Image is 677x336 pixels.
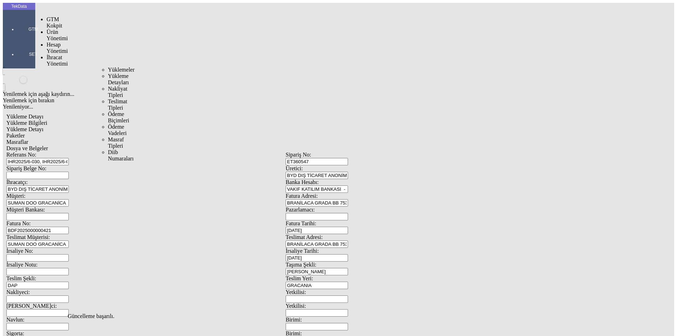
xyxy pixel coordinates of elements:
span: SET [23,51,44,57]
span: Diib Numaraları [108,149,134,161]
span: [PERSON_NAME]ci: [6,303,57,309]
span: Pazarlamacı: [286,207,315,213]
span: Yetkilisi: [286,289,306,295]
span: Paketler [6,133,25,139]
span: Teslimat Tipleri [108,98,127,111]
span: Masraflar [6,139,28,145]
span: Nakliyeci: [6,289,30,295]
span: Nakliyat Tipleri [108,86,127,98]
span: Teslim Yeri: [286,275,313,281]
span: Yüklemeler [108,67,135,73]
span: İhracat Yönetimi [47,54,68,67]
span: Teslimat Müşterisi: [6,234,50,240]
span: Dosya ve Belgeler [6,145,48,151]
span: Teslimat Adresi: [286,234,323,240]
div: Yenilemek için bırakın [3,97,568,104]
span: İrsaliye No: [6,248,33,254]
span: Navlun: [6,317,25,323]
div: Yenileniyor... [3,104,568,110]
span: Yükleme Detayı [6,114,43,120]
span: Ödeme Vadeleri [108,124,127,136]
span: Sipariş No: [286,152,311,158]
span: GTM Kokpit [47,16,62,29]
span: Referans No: [6,152,36,158]
span: Ödeme Biçimleri [108,111,129,123]
span: Sipariş Belge No: [6,165,47,171]
span: Fatura Adresi: [286,193,318,199]
span: Ürün Yönetimi [47,29,68,41]
span: Yükleme Bilgileri [6,120,47,126]
span: Müşteri: [6,193,25,199]
span: Üretici: [286,165,303,171]
span: İrsaliye Notu: [6,262,37,268]
div: Yenilemek için aşağı kaydırın... [3,91,568,97]
div: Güncelleme başarılı. [68,313,609,319]
span: Taşıma Şekli: [286,262,316,268]
div: TekData [3,4,35,9]
span: Teslim Şekli: [6,275,36,281]
span: Birimi: [286,317,302,323]
span: Fatura No: [6,220,31,226]
span: Masraf Tipleri [108,136,124,149]
span: İrsaliye Tarihi: [286,248,319,254]
span: Yükleme Detayları [108,73,129,85]
span: Hesap Yönetimi [47,42,68,54]
span: Yetkilisi: [286,303,306,309]
span: Banka Hesabı: [286,179,319,185]
span: Müşteri Bankası: [6,207,45,213]
span: Yükleme Detayı [6,126,43,132]
span: Fatura Tarihi: [286,220,316,226]
span: İhracatçı: [6,179,28,185]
